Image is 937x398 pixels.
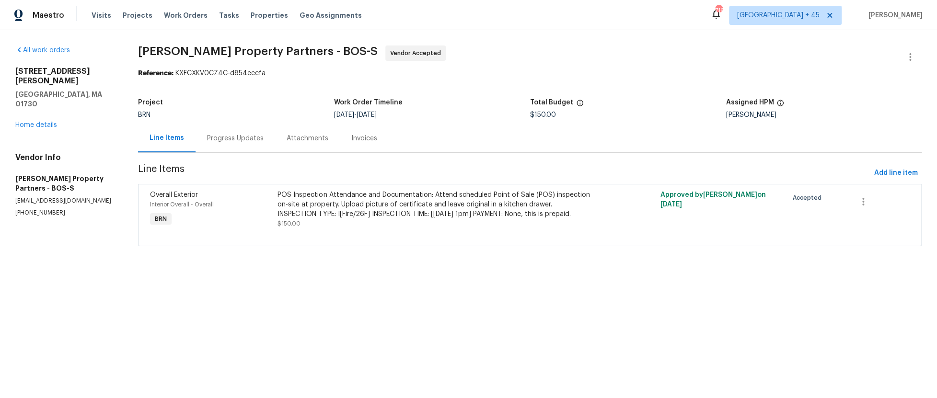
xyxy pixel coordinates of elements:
span: Interior Overall - Overall [150,202,214,207]
h5: [PERSON_NAME] Property Partners - BOS-S [15,174,115,193]
span: Maestro [33,11,64,20]
span: $150.00 [278,221,301,227]
button: Add line item [870,164,922,182]
div: Invoices [351,134,377,143]
span: [DATE] [357,112,377,118]
a: All work orders [15,47,70,54]
span: Add line item [874,167,918,179]
div: Line Items [150,133,184,143]
span: Vendor Accepted [390,48,445,58]
h2: [STREET_ADDRESS][PERSON_NAME] [15,67,115,86]
div: POS Inspection Attendance and Documentation: Attend scheduled Point of Sale (POS) inspection on-s... [278,190,590,219]
span: [PERSON_NAME] Property Partners - BOS-S [138,45,378,57]
span: [GEOGRAPHIC_DATA] + 45 [737,11,820,20]
span: Work Orders [164,11,208,20]
span: Line Items [138,164,870,182]
h5: Assigned HPM [726,99,774,106]
span: $150.00 [530,112,556,118]
span: - [334,112,377,118]
span: The hpm assigned to this work order. [776,99,784,112]
h5: Total Budget [530,99,573,106]
span: Geo Assignments [300,11,362,20]
span: BRN [138,112,150,118]
span: The total cost of line items that have been proposed by Opendoor. This sum includes line items th... [576,99,584,112]
h5: [GEOGRAPHIC_DATA], MA 01730 [15,90,115,109]
div: KXFCXKV0CZ4C-d854eecfa [138,68,922,78]
span: Tasks [219,12,239,19]
span: Overall Exterior [150,192,198,198]
a: Home details [15,122,57,128]
div: 716 [715,6,722,15]
b: Reference: [138,70,174,77]
div: [PERSON_NAME] [726,112,922,118]
div: Progress Updates [207,134,264,143]
span: Properties [251,11,288,20]
span: [DATE] [660,201,682,208]
div: Attachments [287,134,328,143]
p: [EMAIL_ADDRESS][DOMAIN_NAME] [15,197,115,205]
span: BRN [151,214,171,224]
span: Visits [92,11,111,20]
h5: Work Order Timeline [334,99,403,106]
span: [DATE] [334,112,354,118]
span: [PERSON_NAME] [865,11,923,20]
span: Accepted [793,193,825,203]
span: Projects [123,11,152,20]
h5: Project [138,99,163,106]
span: Approved by [PERSON_NAME] on [660,192,766,208]
h4: Vendor Info [15,153,115,162]
p: [PHONE_NUMBER] [15,209,115,217]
